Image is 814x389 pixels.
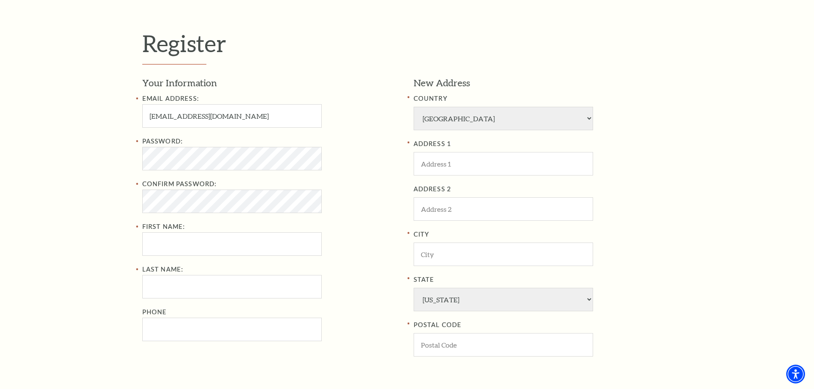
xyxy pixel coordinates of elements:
[142,266,184,273] label: Last Name:
[142,137,183,145] label: Password:
[142,29,672,64] h1: Register
[414,333,593,357] input: POSTAL CODE
[414,139,672,149] label: ADDRESS 1
[414,320,672,331] label: POSTAL CODE
[142,308,167,316] label: Phone
[414,197,593,221] input: ADDRESS 2
[142,180,217,187] label: Confirm Password:
[142,76,401,90] h3: Your Information
[414,275,672,285] label: State
[414,229,672,240] label: City
[142,95,199,102] label: Email Address:
[414,243,593,266] input: City
[786,365,805,383] div: Accessibility Menu
[142,104,322,128] input: Email Address:
[414,76,672,90] h3: New Address
[142,223,185,230] label: First Name:
[414,94,672,104] label: COUNTRY
[414,184,672,195] label: ADDRESS 2
[414,152,593,175] input: ADDRESS 1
